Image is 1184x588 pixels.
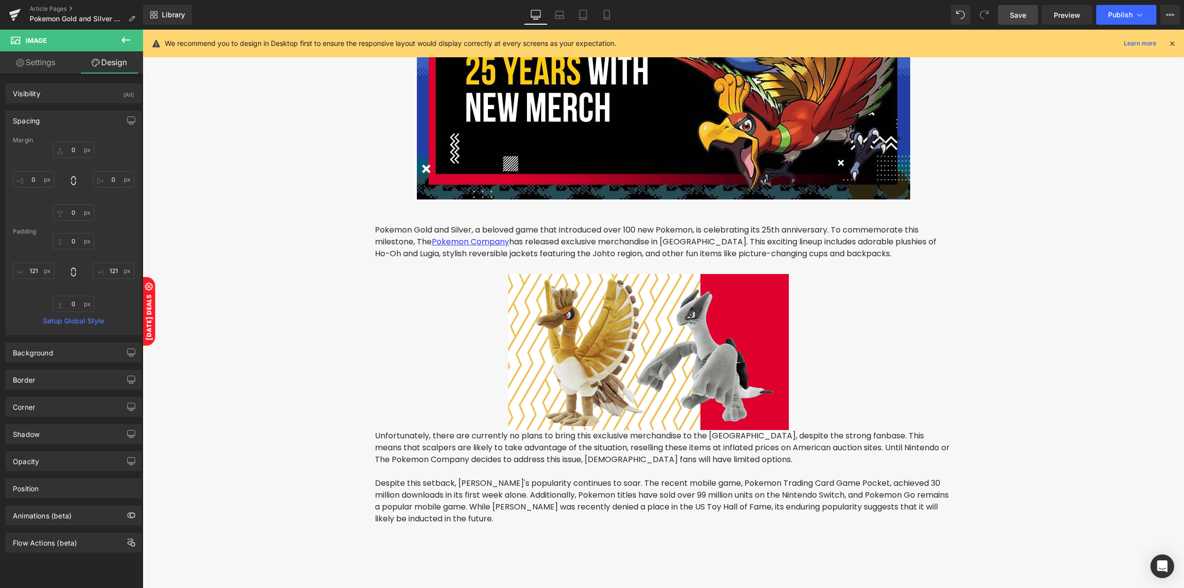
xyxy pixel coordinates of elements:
[232,400,810,436] p: Unfortunately, there are currently no plans to bring this exclusive merchandise to the [GEOGRAPHI...
[951,5,970,25] button: Undo
[1160,5,1180,25] button: More
[13,263,54,279] input: 0
[165,38,616,49] p: We recommend you to design in Desktop first to ensure the responsive layout would display correct...
[53,204,94,221] input: 0
[93,263,134,279] input: 0
[13,533,77,547] div: Flow Actions (beta)
[524,5,548,25] a: Desktop
[74,51,145,74] a: Design
[232,448,810,495] p: Despite this setback, [PERSON_NAME]'s popularity continues to soar. The recent mobile game, Pokem...
[13,425,39,438] div: Shadow
[1150,554,1174,578] div: Open Intercom Messenger
[13,111,40,125] div: Spacing
[93,171,134,188] input: 0
[13,452,39,466] div: Opacity
[13,317,134,325] a: Setup Global Style
[13,479,38,493] div: Position
[548,5,571,25] a: Laptop
[53,142,94,158] input: 0
[123,84,134,100] div: (All)
[13,506,72,520] div: Animations (beta)
[53,233,94,249] input: 0
[16,26,24,34] img: website_grey.svg
[13,397,35,411] div: Corner
[13,370,35,384] div: Border
[143,5,192,25] a: New Library
[13,171,54,188] input: 0
[37,58,88,65] div: Domain Overview
[1120,38,1160,49] a: Learn more
[53,296,94,312] input: 0
[109,58,166,65] div: Keywords by Traffic
[26,37,47,44] span: Image
[1054,10,1080,20] span: Preview
[1042,5,1092,25] a: Preview
[595,5,619,25] a: Mobile
[27,57,35,65] img: tab_domain_overview_orange.svg
[26,26,109,34] div: Domain: [DOMAIN_NAME]
[13,137,134,144] div: Margin
[30,15,124,23] span: Pokemon Gold and Silver Celebrate 25 Years with New Merch
[13,84,40,98] div: Visibility
[1108,11,1133,19] span: Publish
[1010,10,1026,20] span: Save
[232,195,810,230] p: Pokemon Gold and Silver, a beloved game that introduced over 100 new Pokemon, is celebrating its ...
[571,5,595,25] a: Tablet
[289,206,367,218] a: Pokemon Company
[13,343,53,357] div: Background
[974,5,994,25] button: Redo
[13,228,134,235] div: Padding
[98,57,106,65] img: tab_keywords_by_traffic_grey.svg
[1096,5,1156,25] button: Publish
[16,16,24,24] img: logo_orange.svg
[28,16,48,24] div: v 4.0.24
[30,5,143,13] a: Article Pages
[162,10,185,19] span: Library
